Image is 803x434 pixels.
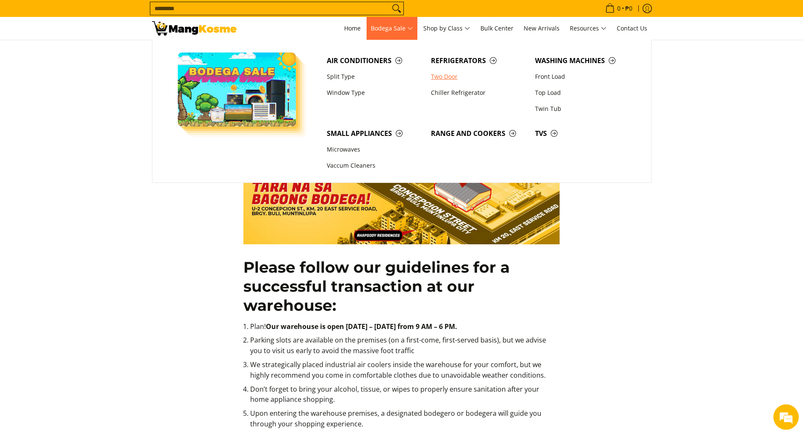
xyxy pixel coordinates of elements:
[327,55,422,66] span: Air Conditioners
[427,69,531,85] a: Two Door
[266,322,457,331] strong: Our warehouse is open [DATE] – [DATE] from 9 AM – 6 PM.
[480,24,513,32] span: Bulk Center
[476,17,518,40] a: Bulk Center
[250,384,560,409] li: Don’t forget to bring your alcohol, tissue, or wipes to properly ensure sanitation after your hom...
[390,2,403,15] button: Search
[344,24,361,32] span: Home
[250,359,560,384] li: We strategically placed industrial air coolers inside the warehouse for your comfort, but we high...
[524,24,560,32] span: New Arrivals
[152,21,237,36] img: Bodega Customers Reminders l Mang Kosme: Home Appliance Warehouse Sale
[431,128,527,139] span: Range and Cookers
[566,17,611,40] a: Resources
[243,258,560,315] h2: Please follow our guidelines for a successful transaction at our warehouse:
[624,6,634,11] span: ₱0
[250,321,560,335] li: Plan!
[531,85,635,101] a: Top Load
[535,128,631,139] span: TVs
[327,128,422,139] span: Small Appliances
[243,149,560,244] img: tara sa warehouse ni mang kosme
[371,23,413,34] span: Bodega Sale
[323,158,427,174] a: Vaccum Cleaners
[535,55,631,66] span: Washing Machines
[245,17,651,40] nav: Main Menu
[427,53,531,69] a: Refrigerators
[419,17,475,40] a: Shop by Class
[323,53,427,69] a: Air Conditioners
[250,335,560,359] li: Parking slots are available on the premises (on a first-come, first-served basis), but we advise ...
[531,125,635,141] a: TVs
[431,55,527,66] span: Refrigerators
[178,53,296,127] img: Bodega Sale
[603,4,635,13] span: •
[340,17,365,40] a: Home
[250,408,560,433] li: Upon entering the warehouse premises, a designated bodegero or bodegera will guide you through yo...
[323,69,427,85] a: Split Type
[531,101,635,117] a: Twin Tub
[616,6,622,11] span: 0
[323,142,427,158] a: Microwaves
[427,85,531,101] a: Chiller Refrigerator
[323,125,427,141] a: Small Appliances
[423,23,470,34] span: Shop by Class
[531,53,635,69] a: Washing Machines
[427,125,531,141] a: Range and Cookers
[617,24,647,32] span: Contact Us
[367,17,417,40] a: Bodega Sale
[613,17,651,40] a: Contact Us
[570,23,607,34] span: Resources
[323,85,427,101] a: Window Type
[519,17,564,40] a: New Arrivals
[531,69,635,85] a: Front Load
